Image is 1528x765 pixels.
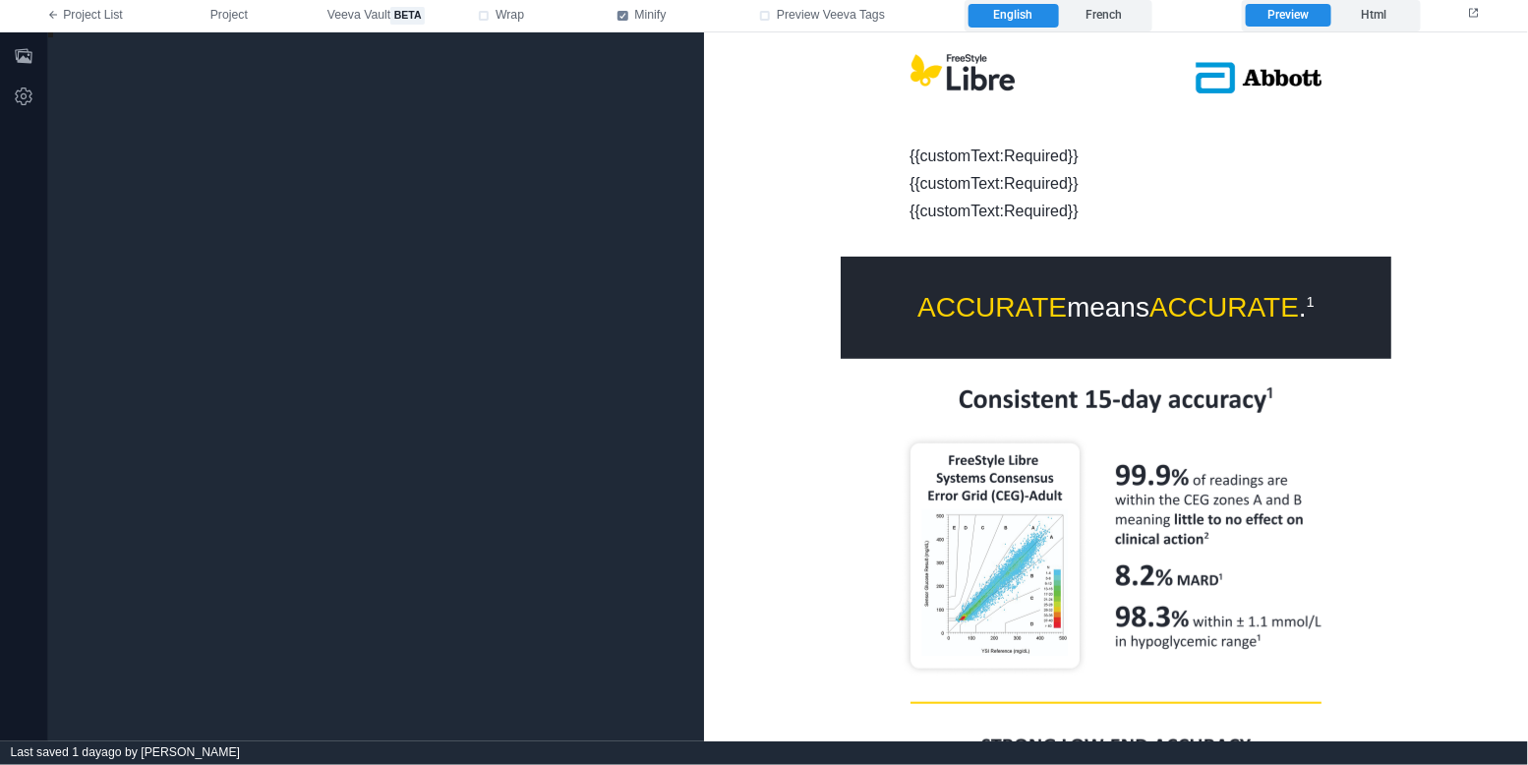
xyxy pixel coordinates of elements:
label: Html [1331,4,1416,28]
span: Wrap [496,7,524,25]
span: Preview Veeva Tags [777,7,885,25]
label: French [1059,4,1148,28]
label: Preview [1246,4,1330,28]
label: English [969,4,1058,28]
iframe: preview [704,32,1528,741]
span: Project [210,7,248,25]
img: Consistent 15-day accuracy¹ | FreeStyle Libre Systems Consensus Error Grid (CEG)-Adult | 99.9% of... [137,326,687,751]
span: beta [390,7,425,25]
span: Veeva Vault [327,7,425,25]
span: Minify [635,7,667,25]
